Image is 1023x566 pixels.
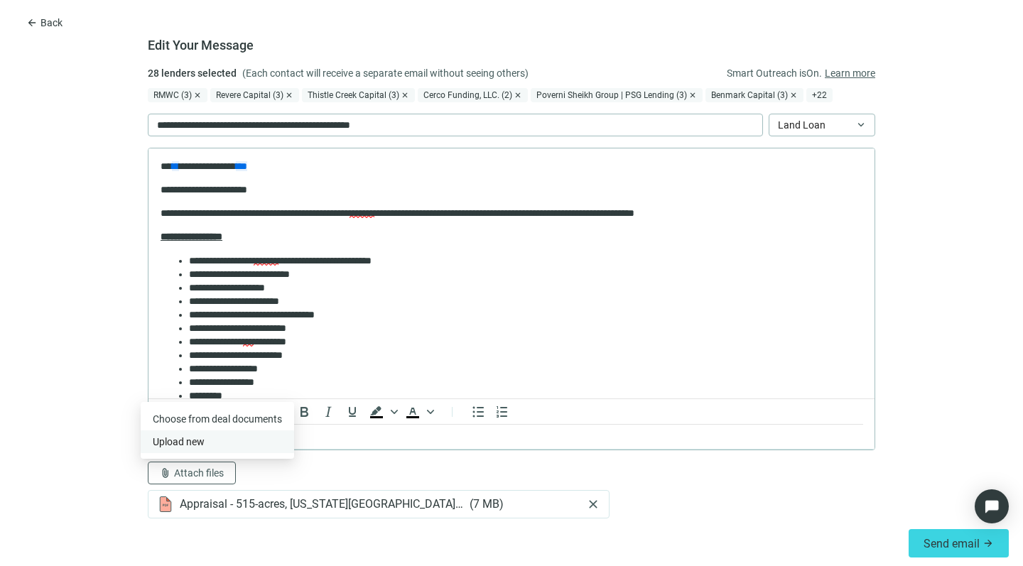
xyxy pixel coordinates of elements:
[153,436,205,447] span: Upload new
[806,88,833,102] span: + 22
[210,88,299,102] div: Revere Capital (3)
[531,88,703,102] div: Poverni Sheikh Group | PSG Lending (3)
[364,403,400,420] div: Background color Black
[141,430,294,453] button: Upload new
[778,114,866,136] span: Land Loan
[825,65,875,81] a: Learn more
[153,413,282,425] span: Сhoose from deal documents
[401,403,436,420] div: Text color Black
[340,403,364,420] button: Underline
[160,467,171,479] span: attach_file
[242,66,529,80] span: (Each contact will receive a separate email without seeing others)
[727,66,822,80] span: Smart Outreach is On .
[418,88,528,102] div: Cerco Funding, LLC. (2)
[14,11,75,34] button: arrow_backBack
[148,88,207,102] div: RMWC (3)
[975,489,1009,523] div: Open Intercom Messenger
[705,88,803,102] div: Benmark Capital (3)
[909,529,1009,557] button: Send emailarrow_forward
[40,17,63,28] span: Back
[586,497,600,511] button: close
[285,91,293,99] span: close
[789,91,798,99] span: close
[11,11,715,486] body: Rich Text Area. Press ALT-0 for help.
[302,88,415,102] div: Thistle Creek Capital (3)
[466,403,490,420] button: Bullet list
[174,467,224,479] span: Attach files
[401,91,409,99] span: close
[983,538,994,549] span: arrow_forward
[193,91,202,99] span: close
[470,497,504,511] span: ( 7 MB )
[514,91,522,99] span: close
[148,66,237,80] span: 28 lenders selected
[148,148,875,398] iframe: Rich Text Area
[292,403,316,420] button: Bold
[26,17,38,28] span: arrow_back
[490,403,514,420] button: Numbered list
[148,37,254,54] h1: Edit Your Message
[180,497,464,511] span: Appraisal - 515-acres, [US_STATE][GEOGRAPHIC_DATA], [US_STATE] (dated [DATE])_compressed.pdf
[148,462,236,484] button: attach_fileAttach files
[688,91,697,99] span: close
[924,537,980,550] span: Send email
[141,408,294,430] button: Сhoose from deal documents
[316,403,340,420] button: Italic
